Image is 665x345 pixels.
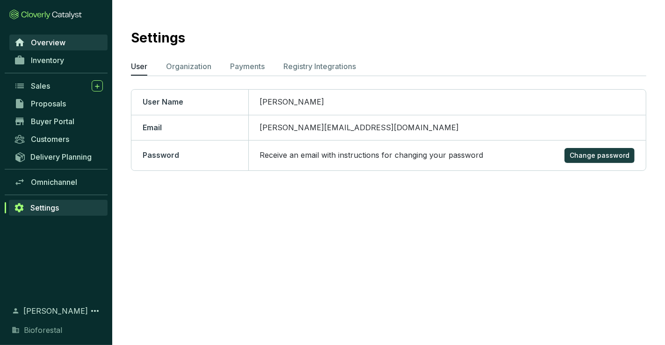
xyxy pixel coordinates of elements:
a: Delivery Planning [9,149,108,164]
p: Organization [166,61,211,72]
span: Settings [30,203,59,212]
a: Overview [9,35,108,50]
span: Customers [31,134,69,144]
span: Overview [31,38,65,47]
button: Change password [564,148,635,163]
a: Proposals [9,96,108,112]
p: User [131,61,147,72]
span: Email [143,123,162,132]
span: Delivery Planning [30,152,92,162]
span: [PERSON_NAME][EMAIL_ADDRESS][DOMAIN_NAME] [260,123,459,132]
a: Settings [9,200,108,216]
p: Receive an email with instructions for changing your password [260,150,484,161]
p: Payments [230,61,265,72]
h2: Settings [131,28,185,48]
span: [PERSON_NAME] [260,97,325,106]
span: Proposals [31,99,66,108]
a: Customers [9,131,108,147]
span: User Name [143,97,183,106]
span: Inventory [31,56,64,65]
a: Omnichannel [9,174,108,190]
a: Inventory [9,52,108,68]
a: Buyer Portal [9,113,108,129]
span: [PERSON_NAME] [23,305,88,317]
span: Omnichannel [31,177,77,187]
span: Change password [570,151,629,160]
span: Bioforestal [24,324,62,336]
span: Password [143,150,179,160]
a: Sales [9,78,108,94]
span: Sales [31,81,50,91]
p: Registry Integrations [283,61,356,72]
span: Buyer Portal [31,117,74,126]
